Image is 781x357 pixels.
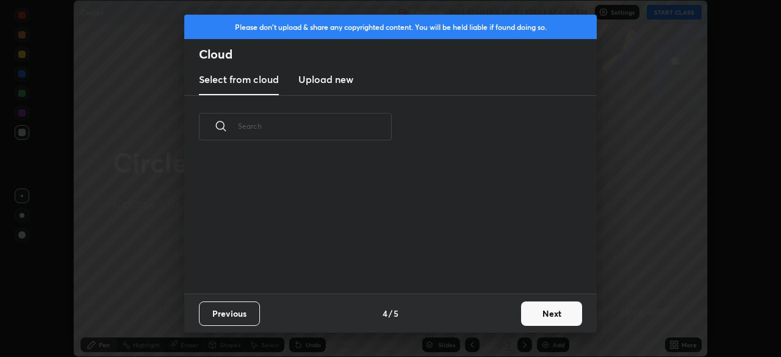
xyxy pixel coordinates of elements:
h3: Upload new [298,72,353,87]
div: grid [184,154,582,294]
h4: 5 [394,307,398,320]
button: Previous [199,301,260,326]
h4: / [389,307,392,320]
button: Next [521,301,582,326]
h3: Select from cloud [199,72,279,87]
h2: Cloud [199,46,597,62]
h4: 4 [383,307,387,320]
input: Search [238,100,392,152]
div: Please don't upload & share any copyrighted content. You will be held liable if found doing so. [184,15,597,39]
